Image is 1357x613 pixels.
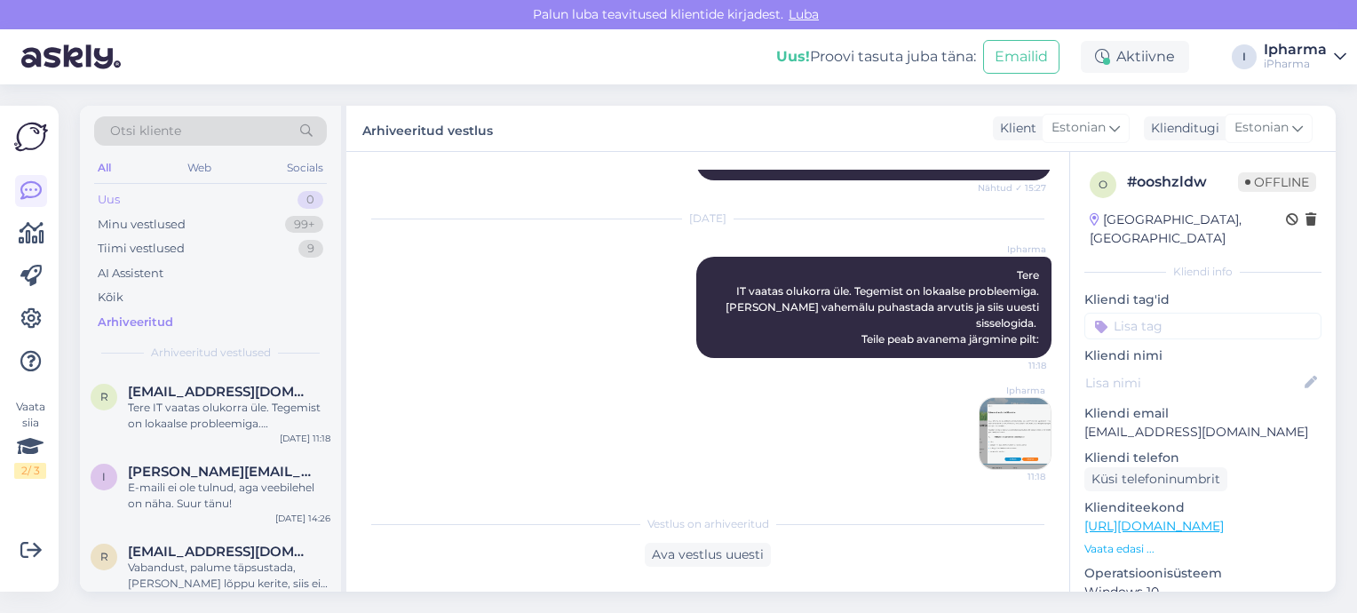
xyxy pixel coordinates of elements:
div: E-maili ei ole tulnud, aga veebilehel on näha. Suur tänu! [128,480,330,512]
div: Küsi telefoninumbrit [1084,467,1227,491]
span: Tere IT vaatas olukorra üle. Tegemist on lokaalse probleemiga. [PERSON_NAME] vahemälu puhastada a... [726,268,1042,346]
label: Arhiveeritud vestlus [362,116,493,140]
span: Luba [783,6,824,22]
p: Operatsioonisüsteem [1084,564,1321,583]
div: [DATE] 14:26 [275,512,330,525]
span: o [1099,178,1107,191]
div: Tiimi vestlused [98,240,185,258]
a: IpharmaiPharma [1264,43,1346,71]
span: 11:18 [979,470,1045,483]
div: 9 [298,240,323,258]
span: Arhiveeritud vestlused [151,345,271,361]
span: r [100,550,108,563]
img: Askly Logo [14,120,48,154]
span: ingrid.kuldkepp@gmail.com [128,464,313,480]
div: Vaata siia [14,399,46,479]
p: Klienditeekond [1084,498,1321,517]
span: Vestlus on arhiveeritud [647,516,769,532]
div: # ooshzldw [1127,171,1238,193]
span: Estonian [1234,118,1289,138]
div: [GEOGRAPHIC_DATA], [GEOGRAPHIC_DATA] [1090,211,1286,248]
p: Kliendi email [1084,404,1321,423]
input: Lisa tag [1084,313,1321,339]
div: Socials [283,156,327,179]
div: Minu vestlused [98,216,186,234]
span: 11:18 [980,359,1046,372]
span: Estonian [1051,118,1106,138]
div: Web [184,156,215,179]
span: i [102,470,106,483]
div: Uus [98,191,120,209]
p: Kliendi tag'id [1084,291,1321,309]
div: Klienditugi [1144,119,1219,138]
div: AI Assistent [98,265,163,283]
div: Aktiivne [1081,41,1189,73]
img: Attachment [980,398,1051,469]
div: Ipharma [1264,43,1327,57]
span: r [100,390,108,403]
div: Vabandust, palume täpsustada, [PERSON_NAME] lõppu kerite, siis ei ole kinnitust? Võimalusel palum... [128,560,330,592]
span: Nähtud ✓ 15:27 [978,181,1046,195]
div: Arhiveeritud [98,314,173,331]
span: Offline [1238,172,1316,192]
div: I [1232,44,1257,69]
span: Ipharma [979,384,1045,397]
p: [EMAIL_ADDRESS][DOMAIN_NAME] [1084,423,1321,442]
a: [URL][DOMAIN_NAME] [1084,518,1224,534]
p: Windows 10 [1084,583,1321,601]
div: Kõik [98,289,123,306]
div: 0 [298,191,323,209]
span: riina.kaljulaid@gmail.com [128,544,313,560]
div: 99+ [285,216,323,234]
span: Ipharma [980,243,1046,256]
div: Kliendi info [1084,264,1321,280]
div: Ava vestlus uuesti [645,543,771,567]
button: Emailid [983,40,1059,74]
input: Lisa nimi [1085,373,1301,393]
span: riina.kaljulaid@gmail.com [128,384,313,400]
div: iPharma [1264,57,1327,71]
div: 2 / 3 [14,463,46,479]
div: Tere IT vaatas olukorra üle. Tegemist on lokaalse probleemiga. [PERSON_NAME] vahemälu puhastada a... [128,400,330,432]
p: Vaata edasi ... [1084,541,1321,557]
span: Otsi kliente [110,122,181,140]
p: Kliendi telefon [1084,449,1321,467]
div: Klient [993,119,1036,138]
div: [DATE] 11:18 [280,432,330,445]
b: Uus! [776,48,810,65]
div: Proovi tasuta juba täna: [776,46,976,68]
p: Kliendi nimi [1084,346,1321,365]
div: [DATE] [364,211,1051,227]
div: All [94,156,115,179]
